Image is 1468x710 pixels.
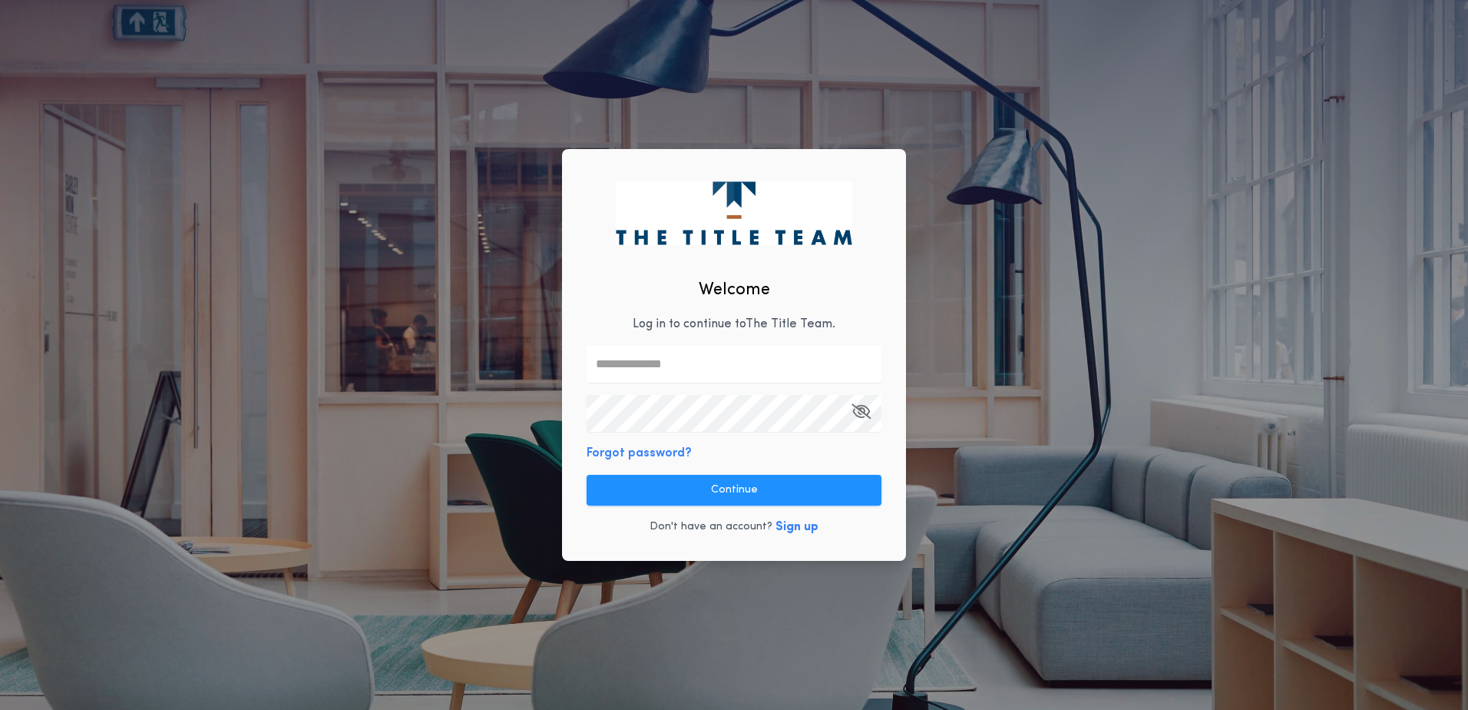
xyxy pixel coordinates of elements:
[587,475,881,506] button: Continue
[587,444,692,463] button: Forgot password?
[775,518,818,536] button: Sign up
[616,181,851,244] img: logo
[650,519,772,535] p: Don't have an account?
[633,315,835,333] p: Log in to continue to The Title Team .
[699,277,770,303] h2: Welcome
